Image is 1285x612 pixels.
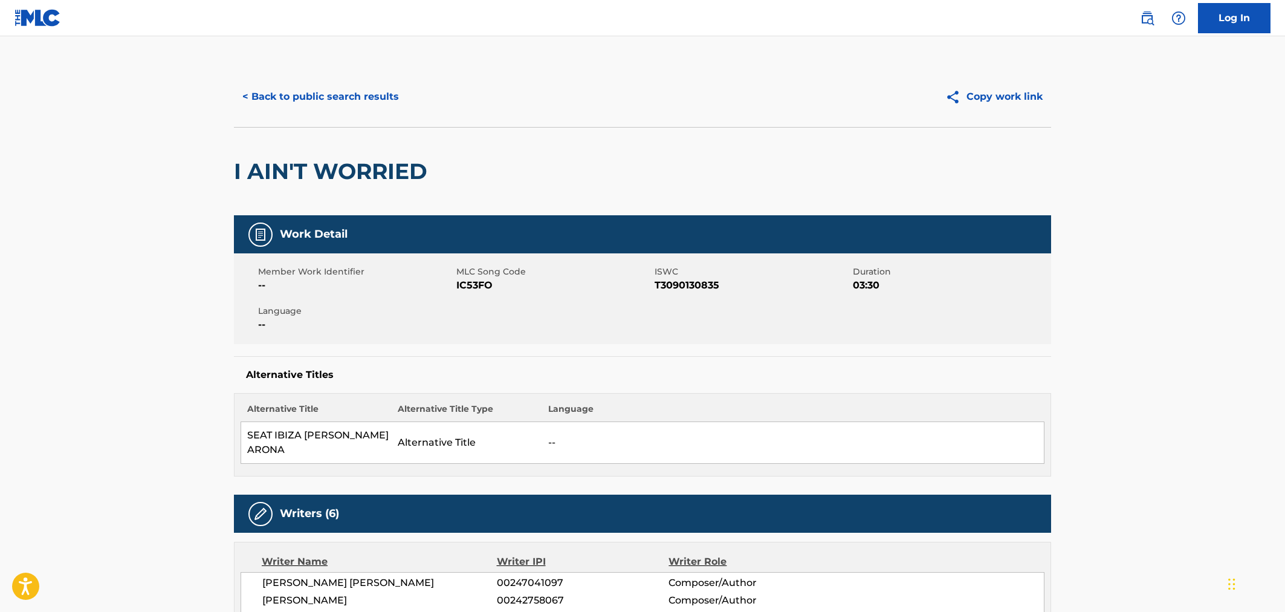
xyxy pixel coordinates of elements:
a: Log In [1198,3,1270,33]
a: Public Search [1135,6,1159,30]
img: help [1171,11,1186,25]
span: Language [258,305,453,317]
th: Language [542,403,1044,422]
span: Duration [853,265,1048,278]
h5: Work Detail [280,227,348,241]
span: [PERSON_NAME] [262,593,497,608]
button: < Back to public search results [234,82,407,112]
img: MLC Logo [15,9,61,27]
span: ISWC [655,265,850,278]
span: Composer/Author [668,576,825,590]
th: Alternative Title Type [392,403,542,422]
div: Drag [1228,566,1235,602]
td: SEAT IBIZA [PERSON_NAME] ARONA [241,422,392,464]
span: 00242758067 [497,593,668,608]
h5: Writers (6) [280,507,339,521]
span: IC53FO [456,278,652,293]
td: -- [542,422,1044,464]
span: 03:30 [853,278,1048,293]
div: Writer Role [668,555,825,569]
span: T3090130835 [655,278,850,293]
img: Work Detail [253,227,268,242]
span: -- [258,278,453,293]
div: Writer IPI [497,555,669,569]
td: Alternative Title [392,422,542,464]
span: Composer/Author [668,593,825,608]
div: Writer Name [262,555,497,569]
div: Help [1167,6,1191,30]
h5: Alternative Titles [246,369,1039,381]
img: Copy work link [945,90,966,105]
span: 00247041097 [497,576,668,590]
button: Copy work link [937,82,1051,112]
span: Member Work Identifier [258,265,453,278]
span: [PERSON_NAME] [PERSON_NAME] [262,576,497,590]
span: -- [258,317,453,332]
iframe: Chat Widget [1225,554,1285,612]
span: MLC Song Code [456,265,652,278]
img: search [1140,11,1154,25]
h2: I AIN'T WORRIED [234,158,433,185]
th: Alternative Title [241,403,392,422]
img: Writers [253,507,268,521]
